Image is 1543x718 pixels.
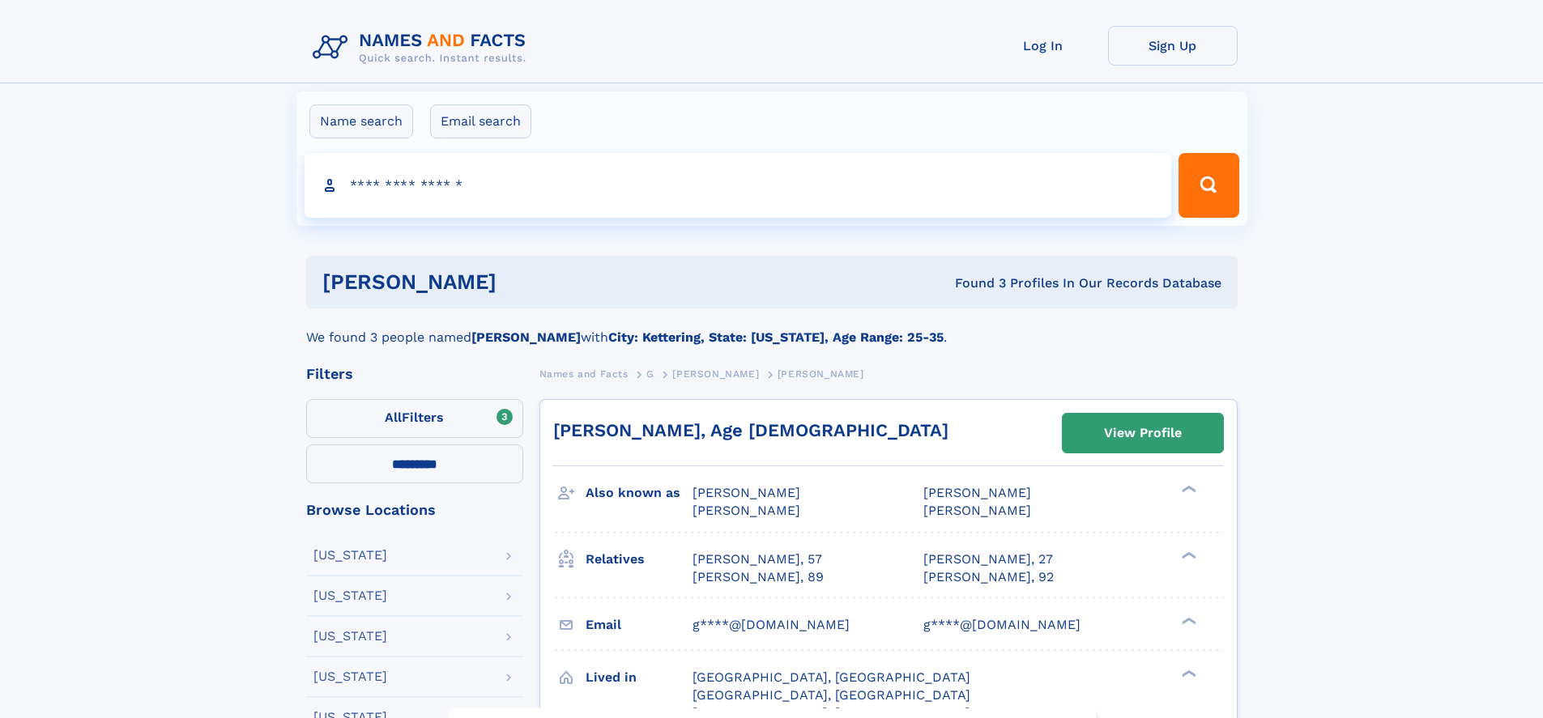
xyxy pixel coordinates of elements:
[726,274,1221,292] div: Found 3 Profiles In Our Records Database
[1178,484,1197,495] div: ❯
[586,479,693,507] h3: Also known as
[305,153,1172,218] input: search input
[313,670,387,683] div: [US_STATE]
[313,630,387,643] div: [US_STATE]
[306,26,539,70] img: Logo Names and Facts
[1178,615,1197,626] div: ❯
[1108,26,1238,66] a: Sign Up
[306,503,523,517] div: Browse Locations
[306,308,1238,347] div: We found 3 people named with .
[672,363,759,384] a: [PERSON_NAME]
[306,399,523,438] label: Filters
[646,368,654,380] span: G
[322,272,726,292] h1: [PERSON_NAME]
[923,568,1054,586] a: [PERSON_NAME], 92
[539,363,629,384] a: Names and Facts
[778,368,864,380] span: [PERSON_NAME]
[385,410,402,425] span: All
[923,485,1031,500] span: [PERSON_NAME]
[1178,550,1197,560] div: ❯
[1063,414,1223,452] a: View Profile
[553,420,948,440] a: [PERSON_NAME], Age [DEMOGRAPHIC_DATA]
[306,367,523,381] div: Filters
[1104,414,1182,452] div: View Profile
[693,568,824,586] a: [PERSON_NAME], 89
[586,664,693,691] h3: Lived in
[978,26,1108,66] a: Log In
[430,104,531,138] label: Email search
[1178,668,1197,678] div: ❯
[586,611,693,639] h3: Email
[693,550,822,568] a: [PERSON_NAME], 57
[646,363,654,384] a: G
[693,485,800,500] span: [PERSON_NAME]
[672,368,759,380] span: [PERSON_NAME]
[693,503,800,518] span: [PERSON_NAME]
[693,687,970,703] span: [GEOGRAPHIC_DATA], [GEOGRAPHIC_DATA]
[586,546,693,573] h3: Relatives
[309,104,413,138] label: Name search
[608,329,944,345] b: City: Kettering, State: [US_STATE], Age Range: 25-35
[313,589,387,602] div: [US_STATE]
[471,329,581,345] b: [PERSON_NAME]
[1179,153,1238,218] button: Search Button
[923,503,1031,518] span: [PERSON_NAME]
[693,669,970,685] span: [GEOGRAPHIC_DATA], [GEOGRAPHIC_DATA]
[923,550,1053,568] a: [PERSON_NAME], 27
[313,549,387,562] div: [US_STATE]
